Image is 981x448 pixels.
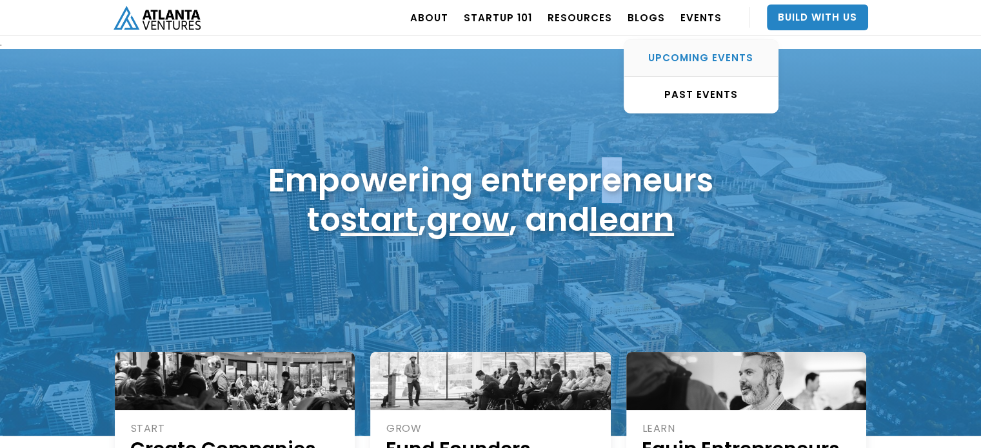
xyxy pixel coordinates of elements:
[426,197,509,242] a: grow
[386,422,597,436] div: GROW
[268,161,713,239] h1: Empowering entrepreneurs to , , and
[642,422,853,436] div: LEARN
[590,197,674,242] a: learn
[767,5,868,30] a: Build With Us
[341,197,418,242] a: start
[624,77,778,113] a: PAST EVENTS
[624,88,778,101] div: PAST EVENTS
[131,422,341,436] div: START
[624,40,778,77] a: UPCOMING EVENTS
[624,52,778,64] div: UPCOMING EVENTS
